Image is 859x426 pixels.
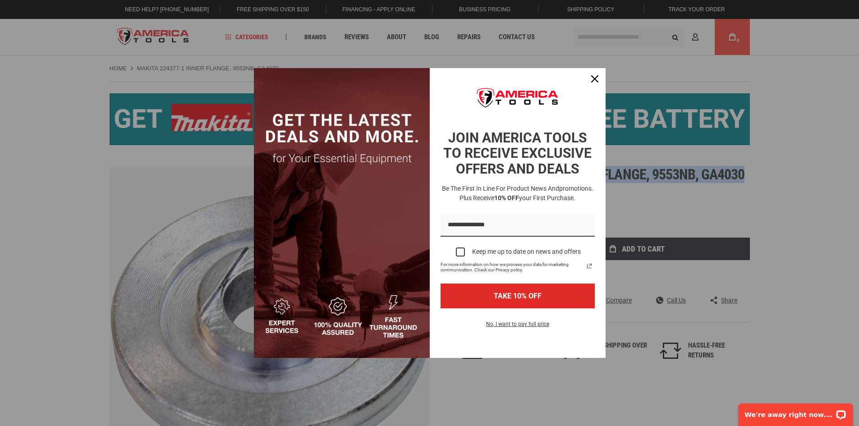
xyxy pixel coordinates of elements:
[591,75,598,82] svg: close icon
[584,261,595,271] a: Read our Privacy Policy
[584,68,606,90] button: Close
[441,284,595,308] button: TAKE 10% OFF
[443,130,592,177] strong: JOIN AMERICA TOOLS TO RECEIVE EXCLUSIVE OFFERS AND DEALS
[479,319,556,334] button: No, I want to pay full price
[472,248,581,256] div: Keep me up to date on news and offers
[441,214,595,237] input: Email field
[584,261,595,271] svg: link icon
[441,262,584,273] span: For more information on how we process your data for marketing communication. Check our Privacy p...
[439,184,597,203] h3: Be the first in line for product news and
[732,398,859,426] iframe: LiveChat chat widget
[494,194,519,202] strong: 10% OFF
